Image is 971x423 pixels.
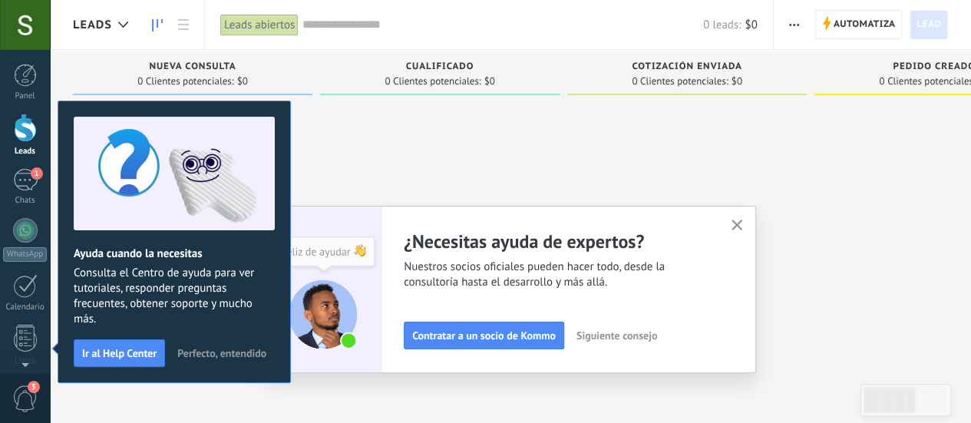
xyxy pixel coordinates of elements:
span: $0 [745,18,757,32]
span: $0 [237,77,248,86]
div: WhatsApp [3,247,47,262]
a: Lista [170,10,197,40]
a: Automatiza [815,10,903,39]
span: Perfecto, entendido [177,348,266,359]
h2: ¿Necesitas ayuda de expertos? [404,230,712,253]
a: Leads [144,10,170,40]
span: Ir al Help Center [82,348,157,359]
span: 0 Clientes potenciales: [137,77,233,86]
span: Contratar a un socio de Kommo [412,330,556,341]
span: 0 leads: [703,18,741,32]
span: Siguiente consejo [576,330,657,341]
button: Siguiente consejo [570,324,664,347]
div: Chats [3,196,48,206]
button: Perfecto, entendido [170,342,273,365]
div: Panel [3,91,48,101]
button: Contratar a un socio de Kommo [404,322,564,349]
span: 0 Clientes potenciales: [632,77,728,86]
span: Consulta el Centro de ayuda para ver tutoriales, responder preguntas frecuentes, obtener soporte ... [74,266,275,327]
span: Nueva consulta [149,61,236,72]
span: Cotización enviada [632,61,742,72]
div: Cualificado [328,61,552,74]
span: 3 [28,381,40,393]
div: Cotización enviada [575,61,799,74]
div: Leads abiertos [220,14,299,36]
span: Nuestros socios oficiales pueden hacer todo, desde la consultoría hasta el desarrollo y más allá. [404,259,712,290]
div: Leads [3,147,48,157]
span: Leads [73,18,112,32]
a: Lead [910,10,948,39]
span: Cualificado [406,61,474,72]
h2: Ayuda cuando la necesitas [74,246,275,261]
button: Más [783,10,805,39]
span: $0 [732,77,742,86]
span: Lead [917,11,941,38]
div: Nueva consulta [81,61,305,74]
span: 0 Clientes potenciales: [385,77,481,86]
span: Automatiza [834,11,896,38]
button: Ir al Help Center [74,339,165,367]
span: 1 [31,167,43,180]
span: $0 [484,77,495,86]
div: Calendario [3,302,48,312]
